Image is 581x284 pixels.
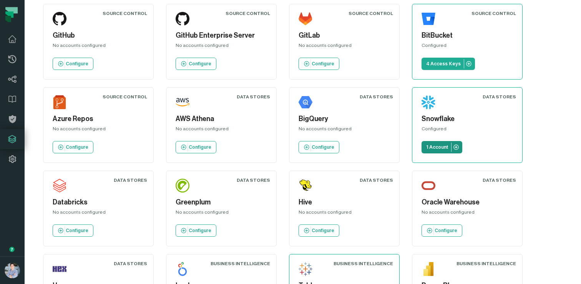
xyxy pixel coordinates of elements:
img: Hex [53,262,66,276]
p: Configure [66,228,88,234]
div: Data Stores [360,94,393,100]
h5: BigQuery [299,114,390,124]
a: Configure [299,224,339,237]
div: Source Control [471,10,516,17]
div: No accounts configured [422,209,513,218]
h5: Greenplum [176,197,267,208]
p: Configure [189,144,211,150]
h5: Databricks [53,197,144,208]
img: GitHub [53,12,66,26]
div: No accounts configured [299,126,390,135]
a: 1 Account [422,141,462,153]
img: Tableau [299,262,312,276]
img: BitBucket [422,12,435,26]
div: Business Intelligence [456,261,516,267]
div: No accounts configured [53,126,144,135]
h5: GitLab [299,30,390,41]
div: No accounts configured [299,209,390,218]
a: 4 Access Keys [422,58,475,70]
div: No accounts configured [53,42,144,51]
h5: Oracle Warehouse [422,197,513,208]
p: Configure [66,144,88,150]
div: No accounts configured [176,42,267,51]
div: Source Control [226,10,270,17]
p: Configure [189,61,211,67]
a: Configure [299,141,339,153]
h5: Snowflake [422,114,513,124]
h5: GitHub Enterprise Server [176,30,267,41]
img: Snowflake [422,95,435,109]
img: Power BI [422,262,435,276]
a: Configure [53,224,93,237]
div: Source Control [103,94,147,100]
p: Configure [312,228,334,234]
div: Data Stores [483,94,516,100]
div: Source Control [103,10,147,17]
img: Oracle Warehouse [422,179,435,193]
p: Configure [189,228,211,234]
img: BigQuery [299,95,312,109]
h5: AWS Athena [176,114,267,124]
div: Tooltip anchor [8,246,15,253]
div: No accounts configured [299,42,390,51]
a: Configure [176,224,216,237]
a: Configure [422,224,462,237]
img: avatar of Alon Nafta [5,263,20,278]
p: 1 Account [426,144,448,150]
div: No accounts configured [53,209,144,218]
div: Configured [422,42,513,51]
a: Configure [176,141,216,153]
img: Looker [176,262,189,276]
p: Configure [312,61,334,67]
div: Business Intelligence [211,261,270,267]
a: Configure [299,58,339,70]
div: Data Stores [360,177,393,183]
h5: Hive [299,197,390,208]
img: GitLab [299,12,312,26]
img: GitHub Enterprise Server [176,12,189,26]
img: AWS Athena [176,95,189,109]
a: Configure [53,58,93,70]
h5: GitHub [53,30,144,41]
div: Data Stores [114,177,147,183]
p: Configure [312,144,334,150]
p: Configure [435,228,457,234]
img: Hive [299,179,312,193]
a: Configure [53,141,93,153]
div: Configured [422,126,513,135]
a: Configure [176,58,216,70]
img: Azure Repos [53,95,66,109]
div: Data Stores [237,177,270,183]
div: Source Control [349,10,393,17]
div: Data Stores [483,177,516,183]
div: Business Intelligence [334,261,393,267]
div: No accounts configured [176,209,267,218]
p: 4 Access Keys [426,61,461,67]
div: Data Stores [114,261,147,267]
p: Configure [66,61,88,67]
div: No accounts configured [176,126,267,135]
img: Greenplum [176,179,189,193]
h5: BitBucket [422,30,513,41]
h5: Azure Repos [53,114,144,124]
img: Databricks [53,179,66,193]
div: Data Stores [237,94,270,100]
